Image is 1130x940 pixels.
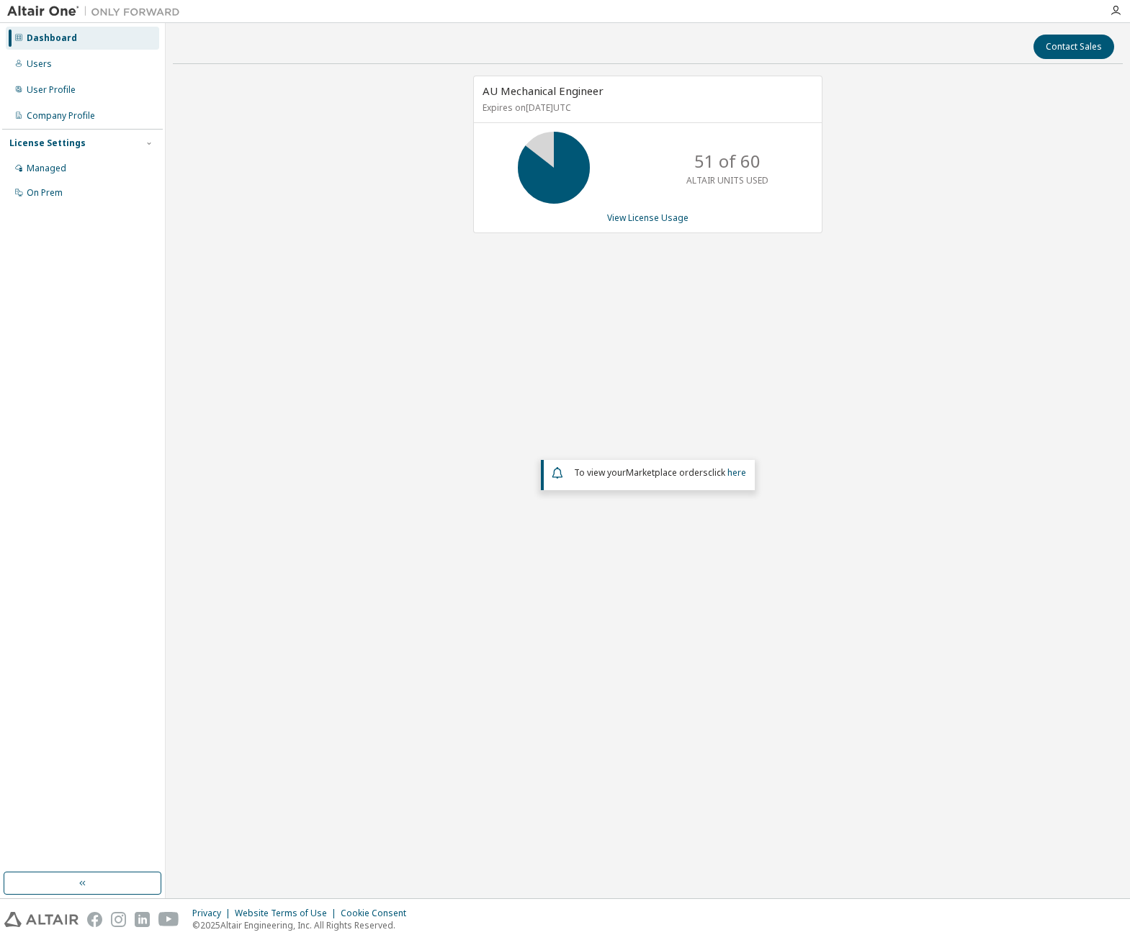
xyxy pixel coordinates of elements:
div: User Profile [27,84,76,96]
p: Expires on [DATE] UTC [483,101,810,114]
em: Marketplace orders [626,466,708,479]
div: Dashboard [27,32,77,44]
div: Company Profile [27,110,95,122]
img: altair_logo.svg [4,912,79,927]
p: ALTAIR UNITS USED [686,174,768,186]
button: Contact Sales [1033,35,1114,59]
div: Users [27,58,52,70]
span: AU Mechanical Engineer [483,83,604,98]
div: Cookie Consent [341,908,415,919]
div: Managed [27,163,66,174]
img: youtube.svg [158,912,179,927]
p: 51 of 60 [694,149,761,173]
img: facebook.svg [87,912,102,927]
img: instagram.svg [111,912,126,927]
img: linkedin.svg [135,912,150,927]
div: License Settings [9,137,86,149]
img: Altair One [7,4,187,19]
span: To view your click [574,466,746,479]
div: Privacy [192,908,235,919]
a: View License Usage [607,212,689,224]
div: On Prem [27,187,63,199]
a: here [727,466,746,479]
div: Website Terms of Use [235,908,341,919]
p: © 2025 Altair Engineering, Inc. All Rights Reserved. [192,919,415,931]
